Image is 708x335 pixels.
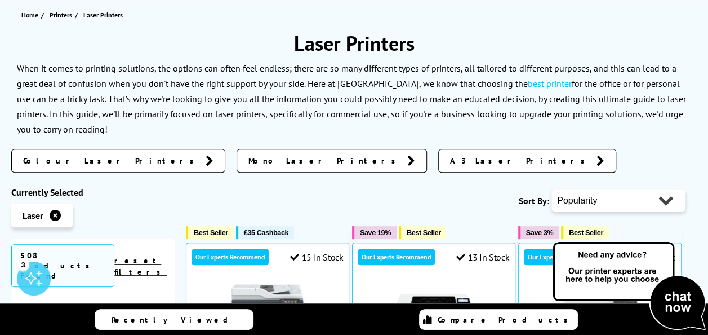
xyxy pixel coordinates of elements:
[114,255,167,277] a: reset filters
[17,63,686,135] p: When it comes to printing solutions, the options can often feel endless; there are so many differ...
[21,9,41,21] a: Home
[83,11,123,19] span: Laser Printers
[112,315,239,325] span: Recently Viewed
[550,240,708,333] img: Open Live Chat window
[194,228,228,237] span: Best Seller
[23,210,43,221] span: Laser
[518,226,559,239] button: Save 3%
[438,315,574,325] span: Compare Products
[186,226,234,239] button: Best Seller
[419,309,578,330] a: Compare Products
[360,228,391,237] span: Save 19%
[438,149,616,173] a: A3 Laser Printers
[237,149,427,173] a: Mono Laser Printers
[244,228,288,237] span: £35 Cashback
[11,187,175,198] div: Currently Selected
[23,155,200,166] span: Colour Laser Printers
[526,228,553,237] span: Save 3%
[450,155,591,166] span: A3 Laser Printers
[11,244,114,287] span: 508 Products Found
[358,249,435,265] div: Our Experts Recommend
[95,309,253,330] a: Recently Viewed
[11,149,225,173] a: Colour Laser Printers
[456,252,509,263] div: 13 In Stock
[236,226,294,239] button: £35 Cashback
[50,9,72,21] span: Printers
[528,78,572,89] a: best printer
[519,195,549,206] span: Sort By:
[192,249,269,265] div: Our Experts Recommend
[290,252,343,263] div: 15 In Stock
[399,226,447,239] button: Best Seller
[561,226,609,239] button: Best Seller
[352,226,397,239] button: Save 19%
[248,155,402,166] span: Mono Laser Printers
[524,249,601,265] div: Our Experts Recommend
[17,258,29,270] div: 3
[11,30,697,56] h1: Laser Printers
[407,228,441,237] span: Best Seller
[569,228,603,237] span: Best Seller
[50,9,75,21] a: Printers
